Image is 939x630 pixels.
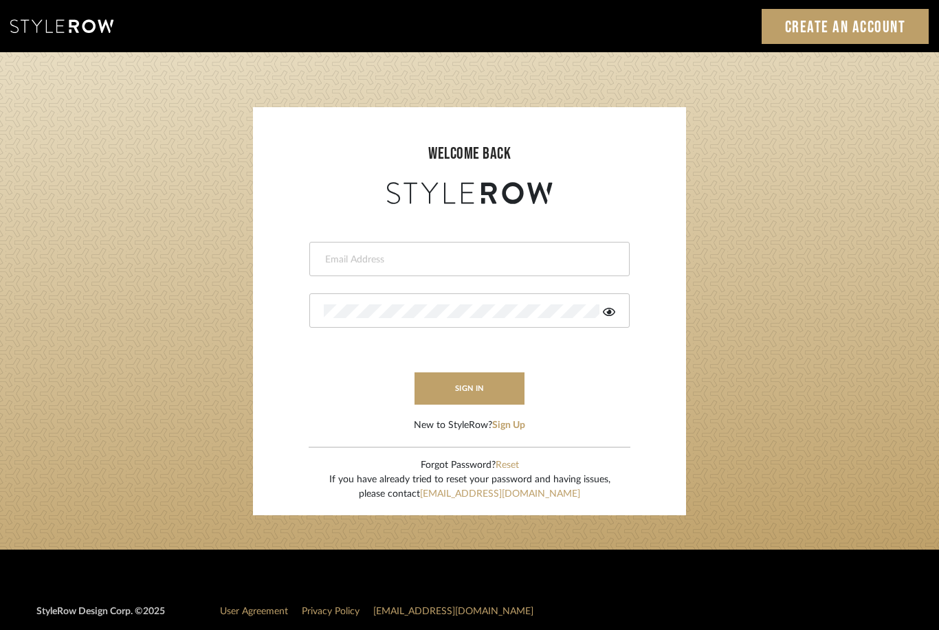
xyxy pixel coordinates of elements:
button: Sign Up [492,418,525,433]
a: User Agreement [220,607,288,616]
input: Email Address [324,253,612,267]
a: Privacy Policy [302,607,360,616]
div: welcome back [267,142,672,166]
div: Forgot Password? [329,458,610,473]
div: StyleRow Design Corp. ©2025 [36,605,165,630]
button: sign in [415,372,524,405]
div: New to StyleRow? [414,418,525,433]
a: Create an Account [762,9,929,44]
button: Reset [496,458,519,473]
div: If you have already tried to reset your password and having issues, please contact [329,473,610,502]
a: [EMAIL_ADDRESS][DOMAIN_NAME] [373,607,533,616]
a: [EMAIL_ADDRESS][DOMAIN_NAME] [420,489,580,499]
